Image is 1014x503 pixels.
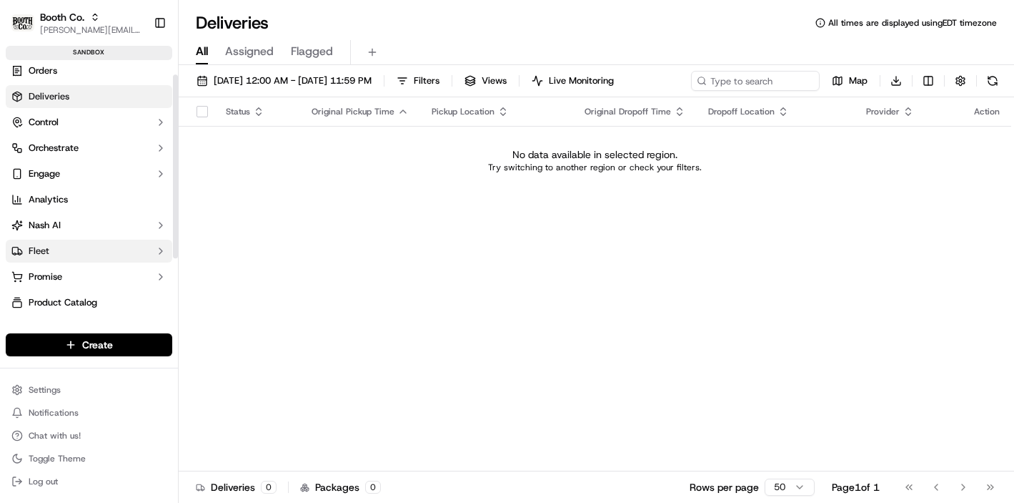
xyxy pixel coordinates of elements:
[6,46,172,60] div: sandbox
[82,338,113,352] span: Create
[190,71,378,91] button: [DATE] 12:00 AM - [DATE] 11:59 PM
[29,407,79,419] span: Notifications
[300,480,381,494] div: Packages
[6,59,172,82] a: Orders
[29,167,60,180] span: Engage
[6,6,148,40] button: Booth Co.Booth Co.[PERSON_NAME][EMAIL_ADDRESS][DOMAIN_NAME]
[488,162,702,173] p: Try switching to another region or check your filters.
[37,92,257,107] input: Got a question? Start typing here...
[40,10,84,24] button: Booth Co.
[825,71,874,91] button: Map
[390,71,446,91] button: Filters
[525,71,620,91] button: Live Monitoring
[6,403,172,423] button: Notifications
[29,142,79,155] span: Orchestrate
[512,147,677,162] p: No data available in selected region.
[135,207,229,222] span: API Documentation
[6,240,172,263] button: Fleet
[49,137,234,151] div: Start new chat
[29,90,69,103] span: Deliveries
[458,71,513,91] button: Views
[974,106,1000,117] div: Action
[14,14,43,43] img: Nash
[29,430,81,441] span: Chat with us!
[196,11,269,34] h1: Deliveries
[691,71,820,91] input: Type to search
[585,106,671,117] span: Original Dropoff Time
[432,106,494,117] span: Pickup Location
[983,71,1003,91] button: Refresh
[225,43,274,60] span: Assigned
[11,14,34,31] img: Booth Co.
[142,243,173,253] span: Pylon
[6,162,172,185] button: Engage
[832,480,880,494] div: Page 1 of 1
[115,202,235,228] a: 💻API Documentation
[29,207,109,222] span: Knowledge Base
[14,137,40,162] img: 1736555255976-a54dd68f-1ca7-489b-9aae-adbdc363a1c4
[40,24,142,36] button: [PERSON_NAME][EMAIL_ADDRESS][DOMAIN_NAME]
[214,74,372,87] span: [DATE] 12:00 AM - [DATE] 11:59 PM
[482,74,507,87] span: Views
[29,116,59,129] span: Control
[828,17,997,29] span: All times are displayed using EDT timezone
[196,480,277,494] div: Deliveries
[29,270,62,283] span: Promise
[14,57,260,80] p: Welcome 👋
[365,481,381,494] div: 0
[101,242,173,253] a: Powered byPylon
[6,188,172,211] a: Analytics
[49,151,181,162] div: We're available if you need us!
[312,106,394,117] span: Original Pickup Time
[291,43,333,60] span: Flagged
[690,480,759,494] p: Rows per page
[849,74,868,87] span: Map
[6,85,172,108] a: Deliveries
[29,64,57,77] span: Orders
[29,453,86,464] span: Toggle Theme
[708,106,775,117] span: Dropoff Location
[6,291,172,314] a: Product Catalog
[6,333,172,356] button: Create
[6,426,172,446] button: Chat with us!
[121,209,132,220] div: 💻
[6,472,172,492] button: Log out
[414,74,439,87] span: Filters
[6,214,172,237] button: Nash AI
[29,296,97,309] span: Product Catalog
[261,481,277,494] div: 0
[226,106,250,117] span: Status
[29,219,61,232] span: Nash AI
[29,245,49,258] span: Fleet
[29,476,58,487] span: Log out
[196,43,208,60] span: All
[243,141,260,158] button: Start new chat
[29,384,61,396] span: Settings
[14,209,26,220] div: 📗
[6,137,172,160] button: Orchestrate
[6,449,172,469] button: Toggle Theme
[6,380,172,400] button: Settings
[549,74,614,87] span: Live Monitoring
[29,193,68,206] span: Analytics
[6,265,172,288] button: Promise
[866,106,900,117] span: Provider
[6,111,172,134] button: Control
[9,202,115,228] a: 📗Knowledge Base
